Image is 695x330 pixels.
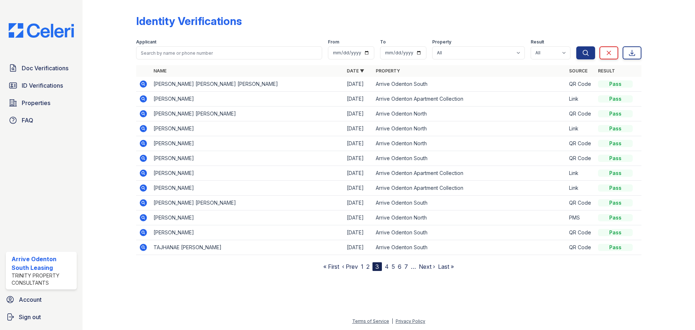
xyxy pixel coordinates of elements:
[566,210,595,225] td: PMS
[566,151,595,166] td: QR Code
[598,244,633,251] div: Pass
[432,39,451,45] label: Property
[566,181,595,196] td: Link
[598,170,633,177] div: Pass
[398,263,401,270] a: 6
[328,39,339,45] label: From
[344,181,373,196] td: [DATE]
[344,77,373,92] td: [DATE]
[344,106,373,121] td: [DATE]
[531,39,544,45] label: Result
[598,68,615,74] a: Result
[151,121,344,136] td: [PERSON_NAME]
[366,263,370,270] a: 2
[151,136,344,151] td: [PERSON_NAME]
[361,263,363,270] a: 1
[566,121,595,136] td: Link
[392,263,395,270] a: 5
[151,196,344,210] td: [PERSON_NAME] [PERSON_NAME]
[411,262,416,271] span: …
[151,151,344,166] td: [PERSON_NAME]
[344,151,373,166] td: [DATE]
[344,136,373,151] td: [DATE]
[373,77,566,92] td: Arrive Odenton South
[344,240,373,255] td: [DATE]
[344,225,373,240] td: [DATE]
[12,272,74,287] div: Trinity Property Consultants
[344,210,373,225] td: [DATE]
[598,95,633,103] div: Pass
[136,14,242,28] div: Identity Verifications
[372,262,382,271] div: 3
[136,46,322,59] input: Search by name or phone number
[3,292,80,307] a: Account
[373,92,566,106] td: Arrive Odenton Apartment Collection
[373,196,566,210] td: Arrive Odenton South
[151,106,344,121] td: [PERSON_NAME] [PERSON_NAME]
[3,310,80,324] a: Sign out
[373,121,566,136] td: Arrive Odenton North
[347,68,364,74] a: Date ▼
[419,263,435,270] a: Next ›
[566,77,595,92] td: QR Code
[598,80,633,88] div: Pass
[12,255,74,272] div: Arrive Odenton South Leasing
[151,92,344,106] td: [PERSON_NAME]
[151,77,344,92] td: [PERSON_NAME] [PERSON_NAME] [PERSON_NAME]
[566,196,595,210] td: QR Code
[569,68,587,74] a: Source
[6,61,77,75] a: Doc Verifications
[566,225,595,240] td: QR Code
[566,240,595,255] td: QR Code
[19,313,41,321] span: Sign out
[352,318,389,324] a: Terms of Service
[373,225,566,240] td: Arrive Odenton South
[344,121,373,136] td: [DATE]
[376,68,400,74] a: Property
[598,110,633,117] div: Pass
[22,64,68,72] span: Doc Verifications
[22,99,50,107] span: Properties
[151,181,344,196] td: [PERSON_NAME]
[373,166,566,181] td: Arrive Odenton Apartment Collection
[323,263,339,270] a: « First
[598,140,633,147] div: Pass
[151,166,344,181] td: [PERSON_NAME]
[344,196,373,210] td: [DATE]
[598,214,633,221] div: Pass
[598,184,633,192] div: Pass
[151,225,344,240] td: [PERSON_NAME]
[136,39,156,45] label: Applicant
[6,113,77,128] a: FAQ
[151,240,344,255] td: TAJHANAE [PERSON_NAME]
[153,68,167,74] a: Name
[385,263,389,270] a: 4
[22,81,63,90] span: ID Verifications
[344,166,373,181] td: [DATE]
[404,263,408,270] a: 7
[598,155,633,162] div: Pass
[598,125,633,132] div: Pass
[342,263,358,270] a: ‹ Prev
[566,136,595,151] td: QR Code
[373,181,566,196] td: Arrive Odenton Apartment Collection
[380,39,386,45] label: To
[396,318,425,324] a: Privacy Policy
[373,151,566,166] td: Arrive Odenton South
[598,199,633,206] div: Pass
[566,166,595,181] td: Link
[19,295,42,304] span: Account
[344,92,373,106] td: [DATE]
[392,318,393,324] div: |
[373,106,566,121] td: Arrive Odenton North
[373,240,566,255] td: Arrive Odenton South
[373,136,566,151] td: Arrive Odenton North
[598,229,633,236] div: Pass
[22,116,33,125] span: FAQ
[6,78,77,93] a: ID Verifications
[566,92,595,106] td: Link
[373,210,566,225] td: Arrive Odenton North
[3,23,80,38] img: CE_Logo_Blue-a8612792a0a2168367f1c8372b55b34899dd931a85d93a1a3d3e32e68fde9ad4.png
[151,210,344,225] td: [PERSON_NAME]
